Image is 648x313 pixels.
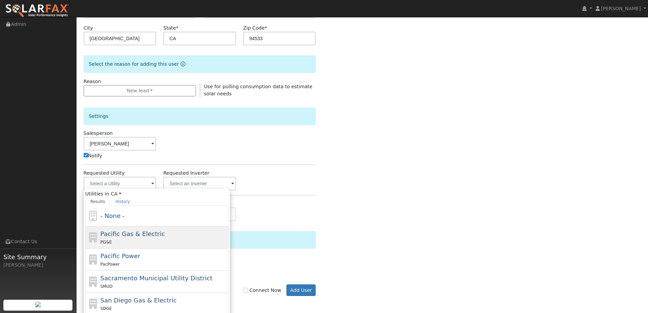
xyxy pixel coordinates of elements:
[163,177,236,190] input: Select an Inverter
[176,25,178,31] span: Required
[3,252,73,262] span: Site Summary
[100,306,112,311] span: SDGE
[111,190,121,198] a: CA
[84,85,196,97] button: New lead
[100,240,112,245] span: PG&E
[243,287,281,294] label: Connect Now
[286,284,316,296] button: Add User
[100,297,177,304] span: San Diego Gas & Electric
[163,170,209,177] label: Requested Inverter
[243,25,267,32] label: Zip Code
[84,56,316,73] div: Select the reason for adding this user
[84,152,102,159] label: Notify
[601,6,641,11] span: [PERSON_NAME]
[35,302,41,307] img: retrieve
[84,177,156,190] input: Select a Utility
[100,212,124,219] span: - None -
[243,288,248,293] input: Connect Now
[84,130,113,137] label: Salesperson
[84,170,125,177] label: Requested Utility
[100,262,120,267] span: PacPower
[85,190,228,198] span: Utilities in
[5,4,69,18] img: SolarFax
[110,198,135,206] a: History
[84,137,156,151] input: Select a User
[85,198,111,206] a: Results
[100,230,165,237] span: Pacific Gas & Electric
[265,25,267,31] span: Required
[100,252,140,260] span: Pacific Power
[84,108,316,125] div: Settings
[84,78,101,85] label: Reason
[100,284,113,289] span: SMUD
[84,25,93,32] label: City
[100,275,212,282] span: Sacramento Municipal Utility District
[163,25,178,32] label: State
[204,84,313,96] span: Use for pulling consumption data to estimate solar needs
[84,153,88,157] input: Notify
[3,262,73,269] div: [PERSON_NAME]
[179,61,185,67] a: Reason for new user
